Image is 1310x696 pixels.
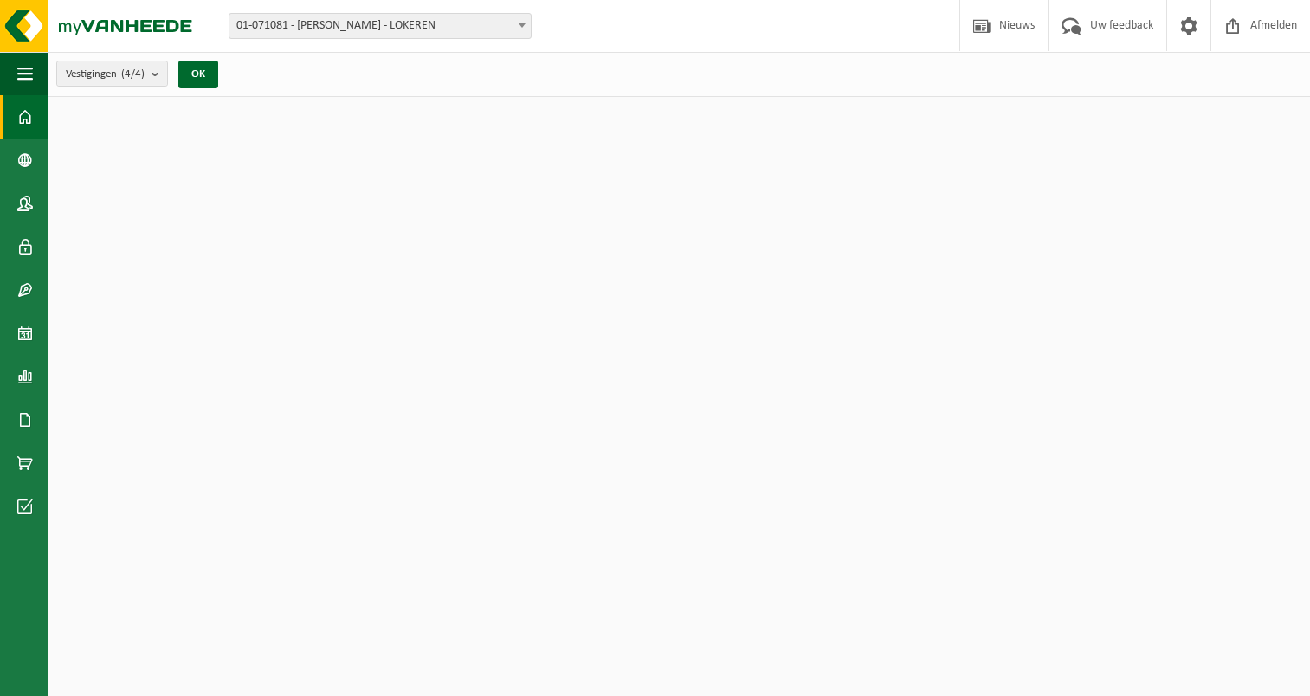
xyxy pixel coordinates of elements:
span: 01-071081 - EMILIANI VZW - LOKEREN [229,14,531,38]
span: 01-071081 - EMILIANI VZW - LOKEREN [229,13,532,39]
button: Vestigingen(4/4) [56,61,168,87]
span: Vestigingen [66,61,145,87]
button: OK [178,61,218,88]
count: (4/4) [121,68,145,80]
